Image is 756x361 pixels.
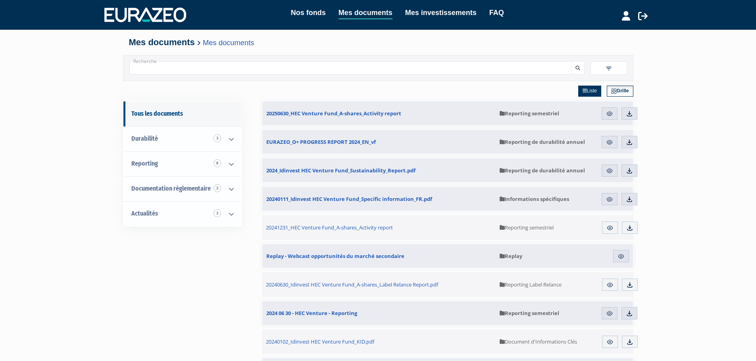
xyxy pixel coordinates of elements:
[129,61,571,74] input: Recherche
[266,195,432,202] span: 20240111_Idinvest HEC Venture Fund_Specific information_FR.pdf
[626,196,633,203] img: download.svg
[214,134,221,142] span: 3
[606,224,614,231] img: eye.svg
[617,253,625,260] img: eye.svg
[123,126,242,151] a: Durabilité 3
[626,139,633,146] img: download.svg
[123,176,242,201] a: Documentation règlementaire 3
[266,110,401,117] span: 20250630_HEC Venture Fund_A-shares_Activity report
[214,209,221,217] span: 3
[611,88,617,94] img: grid.svg
[203,38,254,47] a: Mes documents
[266,309,357,317] span: 2024 06 30 - HEC Venture - Reporting
[262,159,496,182] a: 2024_Idinvest HEC Venture Fund_Sustainability_Report.pdf
[606,338,614,346] img: eye.svg
[607,86,633,97] a: Grille
[500,167,585,174] span: Reporting de durabilité annuel
[606,110,613,117] img: eye.svg
[500,138,585,145] span: Reporting de durabilité annuel
[291,7,326,18] a: Nos fonds
[500,309,559,317] span: Reporting semestriel
[578,86,601,97] a: Liste
[500,252,522,260] span: Replay
[262,215,496,240] a: 20241231_HEC Venture Fund_A-shares_Activity report
[104,8,186,22] img: 1732889491-logotype_eurazeo_blanc_rvb.png
[626,224,633,231] img: download.svg
[626,167,633,174] img: download.svg
[123,151,242,176] a: Reporting 8
[500,224,554,231] span: Reporting semestriel
[605,65,612,72] img: filter.svg
[606,167,613,174] img: eye.svg
[339,7,392,19] a: Mes documents
[262,244,496,268] a: Replay - Webcast opportunités du marché secondaire
[606,310,613,317] img: eye.svg
[131,210,158,217] span: Actualités
[131,185,211,192] span: Documentation règlementaire
[262,329,496,354] a: 20240102_Idinvest HEC Venture Fund_KID.pdf
[405,7,477,18] a: Mes investissements
[214,184,221,192] span: 3
[262,301,496,325] a: 2024 06 30 - HEC Venture - Reporting
[123,201,242,226] a: Actualités 3
[606,196,613,203] img: eye.svg
[626,338,633,346] img: download.svg
[214,159,221,167] span: 8
[626,281,633,288] img: download.svg
[266,138,376,145] span: EURAZEO_O+ PROGRESS REPORT 2024_EN_vf
[129,38,627,47] h4: Mes documents
[266,224,393,231] span: 20241231_HEC Venture Fund_A-shares_Activity report
[500,110,559,117] span: Reporting semestriel
[262,187,496,211] a: 20240111_Idinvest HEC Venture Fund_Specific information_FR.pdf
[123,101,242,126] a: Tous les documents
[626,310,633,317] img: download.svg
[266,252,404,260] span: Replay - Webcast opportunités du marché secondaire
[626,110,633,117] img: download.svg
[266,167,416,174] span: 2024_Idinvest HEC Venture Fund_Sustainability_Report.pdf
[266,338,374,345] span: 20240102_Idinvest HEC Venture Fund_KID.pdf
[131,160,158,167] span: Reporting
[606,281,614,288] img: eye.svg
[500,281,562,288] span: Reporting Label Relance
[266,281,438,288] span: 20240630_Idinvest HEC Venture Fund_A-shares_Label Relance Report.pdf
[131,135,158,142] span: Durabilité
[500,338,577,345] span: Document d'Informations Clés
[489,7,504,18] a: FAQ
[262,130,496,154] a: EURAZEO_O+ PROGRESS REPORT 2024_EN_vf
[500,195,569,202] span: Informations spécifiques
[262,272,496,297] a: 20240630_Idinvest HEC Venture Fund_A-shares_Label Relance Report.pdf
[606,139,613,146] img: eye.svg
[262,101,496,125] a: 20250630_HEC Venture Fund_A-shares_Activity report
